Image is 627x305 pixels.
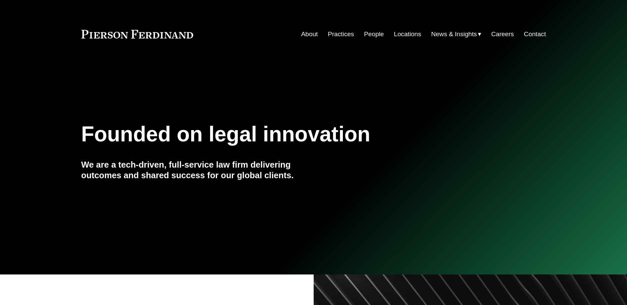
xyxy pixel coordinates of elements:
a: Careers [491,28,514,40]
a: People [364,28,384,40]
h1: Founded on legal innovation [81,122,469,146]
a: Contact [524,28,546,40]
h4: We are a tech-driven, full-service law firm delivering outcomes and shared success for our global... [81,159,314,181]
span: News & Insights [431,29,477,40]
a: About [301,28,318,40]
a: Practices [328,28,354,40]
a: folder dropdown [431,28,481,40]
a: Locations [394,28,421,40]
